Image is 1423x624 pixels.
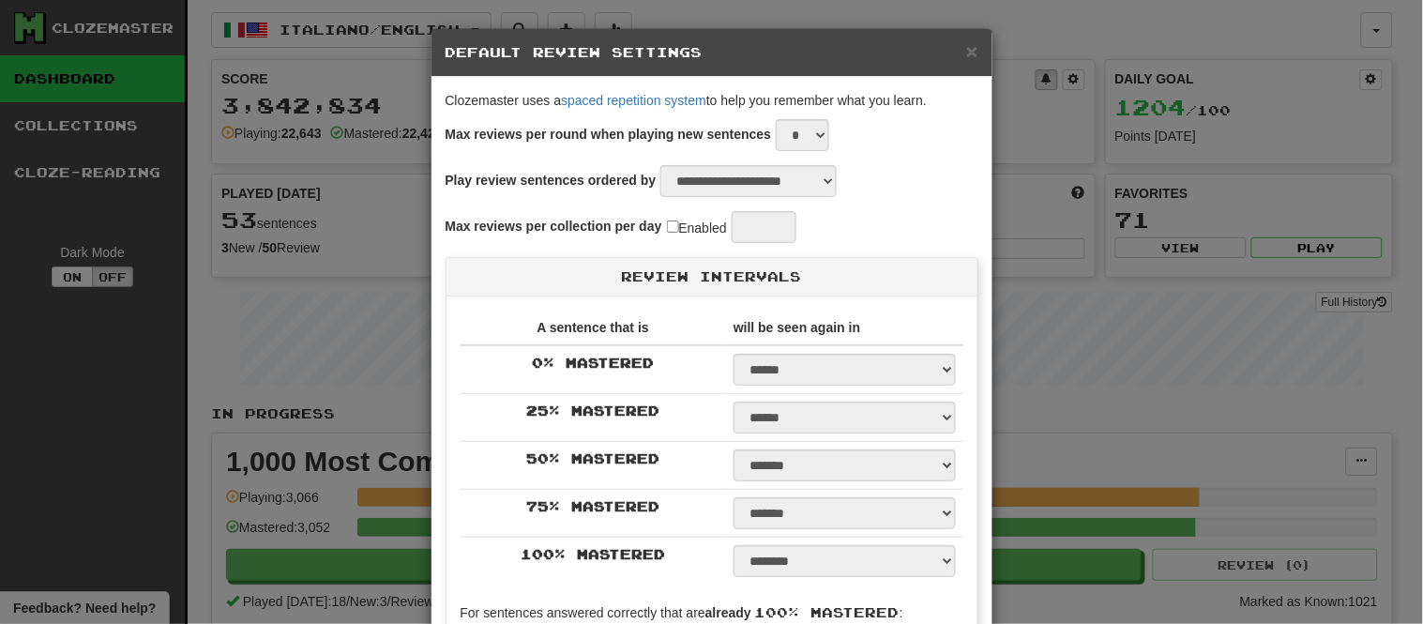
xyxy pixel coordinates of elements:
span: 100% Mastered [755,604,900,620]
p: For sentences answered correctly that are : [461,603,963,622]
label: Max reviews per round when playing new sentences [446,125,772,144]
label: 25 % Mastered [526,402,659,420]
th: A sentence that is [461,311,727,345]
div: Review Intervals [447,258,977,297]
label: 50 % Mastered [526,449,659,468]
label: Play review sentences ordered by [446,171,657,190]
label: Max reviews per collection per day [446,217,662,236]
p: Clozemaster uses a to help you remember what you learn. [446,91,978,110]
label: 100 % Mastered [521,545,665,564]
h5: Default Review Settings [446,43,978,62]
label: 75 % Mastered [526,497,659,516]
th: will be seen again in [726,311,962,345]
input: Enabled [667,221,679,233]
label: 0 % Mastered [532,354,654,373]
strong: already [705,605,751,620]
button: Close [966,41,977,61]
label: Enabled [667,217,727,237]
span: × [966,40,977,62]
a: spaced repetition system [561,93,706,108]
